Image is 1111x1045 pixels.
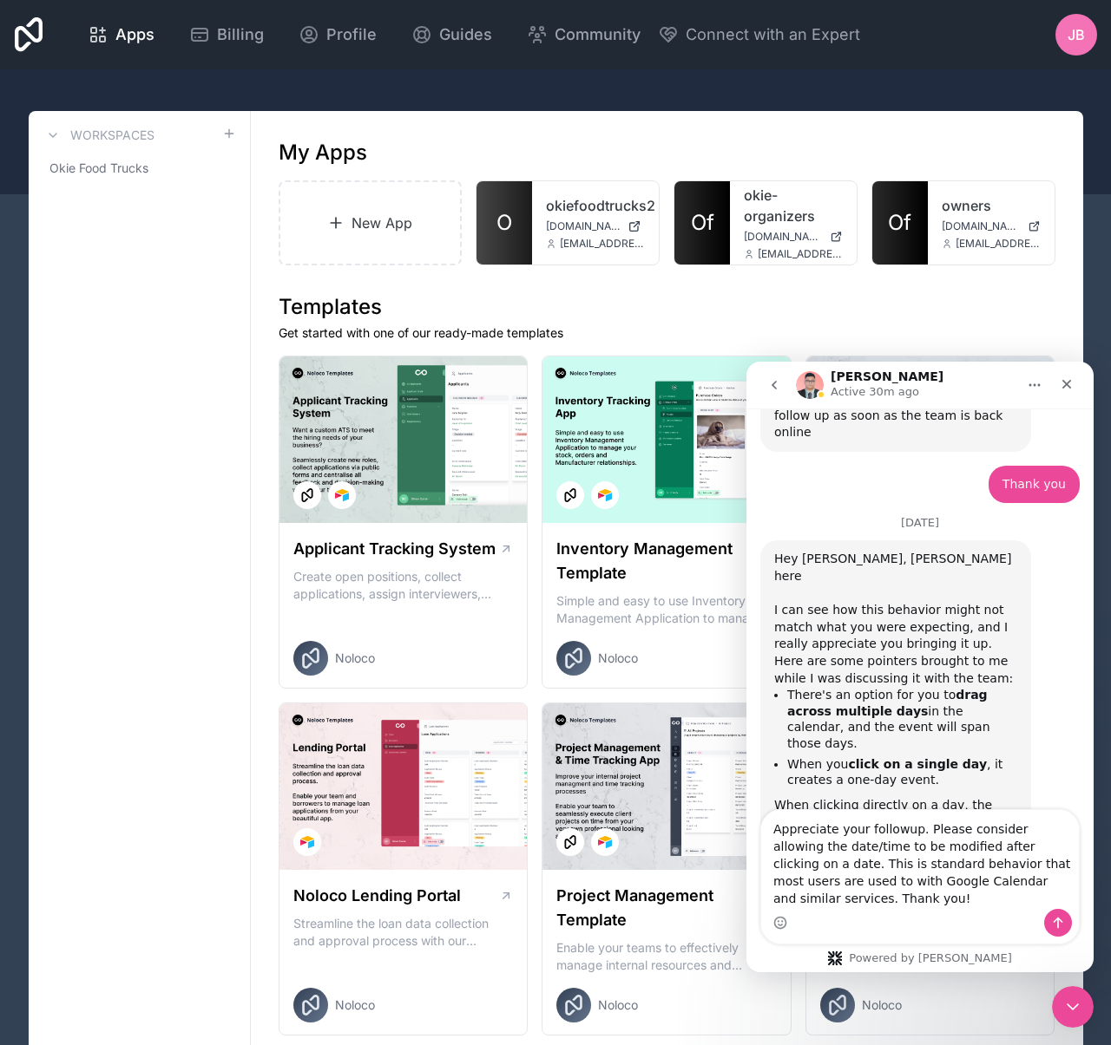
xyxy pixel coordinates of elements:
a: Workspaces [43,125,154,146]
a: Of [872,181,928,265]
span: Apps [115,23,154,47]
p: Get started with one of our ready-made templates [279,324,1055,342]
img: Airtable Logo [335,488,349,502]
span: [EMAIL_ADDRESS][DOMAIN_NAME] [956,237,1041,251]
h1: My Apps [279,139,367,167]
span: Guides [439,23,492,47]
a: owners [942,195,1041,216]
a: [DOMAIN_NAME] [546,219,645,233]
span: Of [888,209,911,237]
button: Emoji picker [27,554,41,568]
iframe: Intercom live chat [746,362,1094,972]
a: Okie Food Trucks [43,153,236,184]
a: New App [279,180,463,265]
span: [DOMAIN_NAME] [942,219,1021,233]
span: Profile [326,23,377,47]
a: Billing [175,16,278,54]
span: [EMAIL_ADDRESS][DOMAIN_NAME] [560,237,645,251]
b: drag across multiple days [41,326,241,356]
span: O [496,209,512,237]
span: Noloco [335,650,375,667]
textarea: Message… [15,448,332,547]
li: When you , it creates a one-day event. [41,395,271,427]
a: [DOMAIN_NAME] [744,230,843,244]
button: Send a message… [298,547,325,575]
p: Simple and easy to use Inventory Management Application to manage your stock, orders and Manufact... [556,592,777,627]
a: Apps [74,16,168,54]
a: Guides [398,16,506,54]
span: Noloco [335,996,375,1014]
a: okiefoodtrucks2 [546,195,645,216]
span: [DOMAIN_NAME] [546,219,621,233]
span: Noloco [598,996,638,1014]
a: Profile [285,16,391,54]
h1: Project Management Template [556,884,764,932]
a: [DOMAIN_NAME] [942,219,1041,233]
div: Hey [PERSON_NAME], [PERSON_NAME] here I can see how this behavior might not match what you were e... [28,189,271,325]
a: Of [674,181,730,265]
div: Hey [PERSON_NAME], [PERSON_NAME] hereI can see how this behavior might not match what you were ex... [14,179,285,768]
button: Connect with an Expert [658,23,860,47]
h1: Noloco Lending Portal [293,884,461,908]
span: Community [555,23,641,47]
span: Of [691,209,714,237]
h1: Inventory Management Template [556,537,765,585]
h1: Applicant Tracking System [293,537,496,561]
span: Noloco [862,996,902,1014]
div: David says… [14,179,333,807]
b: click on a single day [102,395,240,409]
span: Billing [217,23,264,47]
div: When clicking directly on a day, the form is being , which makes those values read-only. It’s not... [28,435,271,571]
a: okie-organizers [744,185,843,226]
img: Airtable Logo [300,835,314,849]
iframe: Intercom live chat [1052,986,1094,1028]
p: Enable your teams to effectively manage internal resources and execute client projects on time. [556,939,777,974]
img: Airtable Logo [598,488,612,502]
a: Community [513,16,654,54]
span: Noloco [598,650,638,667]
span: JB [1068,24,1085,45]
h3: Workspaces [70,127,154,144]
h1: Templates [279,293,1055,321]
a: O [477,181,532,265]
li: There's an option for you to in the calendar, and the event will span those days. [41,325,271,389]
span: [DOMAIN_NAME] [744,230,823,244]
span: Connect with an Expert [686,23,860,47]
p: Streamline the loan data collection and approval process with our Lending Portal template. [293,915,514,950]
span: [EMAIL_ADDRESS][DOMAIN_NAME] [758,247,843,261]
p: Create open positions, collect applications, assign interviewers, centralise candidate feedback a... [293,568,514,603]
img: Airtable Logo [598,835,612,849]
span: Okie Food Trucks [49,160,148,177]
